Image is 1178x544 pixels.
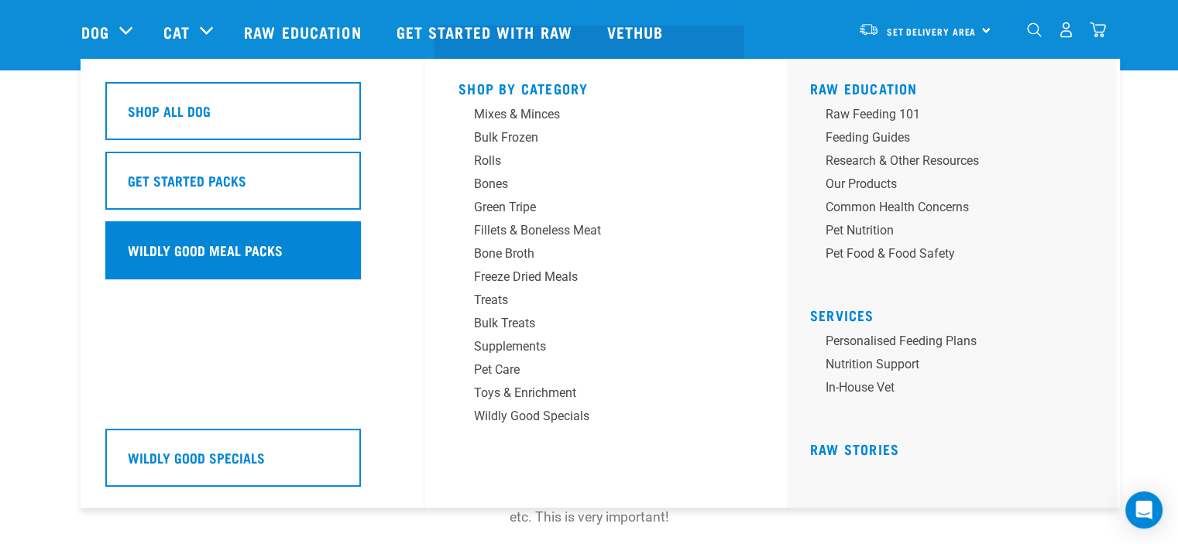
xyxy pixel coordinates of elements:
[826,128,1067,147] div: Feeding Guides
[1090,22,1106,38] img: home-icon@2x.png
[105,221,400,291] a: Wildly Good Meal Packs
[458,128,753,152] a: Bulk Frozen
[474,221,716,240] div: Fillets & Boneless Meat
[810,245,1104,268] a: Pet Food & Food Safety
[826,245,1067,263] div: Pet Food & Food Safety
[592,1,683,63] a: Vethub
[458,361,753,384] a: Pet Care
[474,245,716,263] div: Bone Broth
[128,240,283,260] h5: Wildly Good Meal Packs
[458,407,753,430] a: Wildly Good Specials
[458,105,753,128] a: Mixes & Minces
[810,105,1104,128] a: Raw Feeding 101
[81,20,109,43] a: Dog
[474,105,716,124] div: Mixes & Minces
[105,429,400,498] a: Wildly Good Specials
[458,245,753,268] a: Bone Broth
[1058,22,1074,38] img: user.png
[163,20,190,43] a: Cat
[810,355,1104,378] a: Nutrition Support
[810,332,1104,355] a: Personalised Feeding Plans
[474,198,716,217] div: Green Tripe
[458,268,753,291] a: Freeze Dried Meals
[826,175,1067,193] div: Our Products
[810,198,1104,221] a: Common Health Concerns
[1125,491,1163,529] div: Open Intercom Messenger
[105,82,400,152] a: Shop All Dog
[474,384,716,402] div: Toys & Enrichment
[474,175,716,193] div: Bones
[458,337,753,361] a: Supplements
[810,175,1104,198] a: Our Products
[474,128,716,147] div: Bulk Frozen
[474,152,716,170] div: Rolls
[381,1,592,63] a: Get started with Raw
[826,105,1067,124] div: Raw Feeding 101
[458,175,753,198] a: Bones
[826,152,1067,170] div: Research & Other Resources
[1027,22,1042,37] img: home-icon-1@2x.png
[810,378,1104,402] a: In-house vet
[810,152,1104,175] a: Research & Other Resources
[474,361,716,379] div: Pet Care
[128,170,246,190] h5: Get Started Packs
[458,198,753,221] a: Green Tripe
[228,1,380,63] a: Raw Education
[810,128,1104,152] a: Feeding Guides
[474,337,716,356] div: Supplements
[458,384,753,407] a: Toys & Enrichment
[858,22,879,36] img: van-moving.png
[458,291,753,314] a: Treats
[458,314,753,337] a: Bulk Treats
[474,268,716,286] div: Freeze Dried Meals
[810,221,1104,245] a: Pet Nutrition
[458,80,753,93] h5: Shop By Category
[128,447,265,467] h5: Wildly Good Specials
[810,307,1104,320] h5: Services
[474,407,716,426] div: Wildly Good Specials
[458,221,753,245] a: Fillets & Boneless Meat
[474,291,716,310] div: Treats
[458,152,753,175] a: Rolls
[128,101,211,121] h5: Shop All Dog
[887,29,977,34] span: Set Delivery Area
[826,198,1067,217] div: Common Health Concerns
[474,314,716,333] div: Bulk Treats
[810,84,918,92] a: Raw Education
[826,221,1067,240] div: Pet Nutrition
[105,152,400,221] a: Get Started Packs
[810,445,899,453] a: Raw Stories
